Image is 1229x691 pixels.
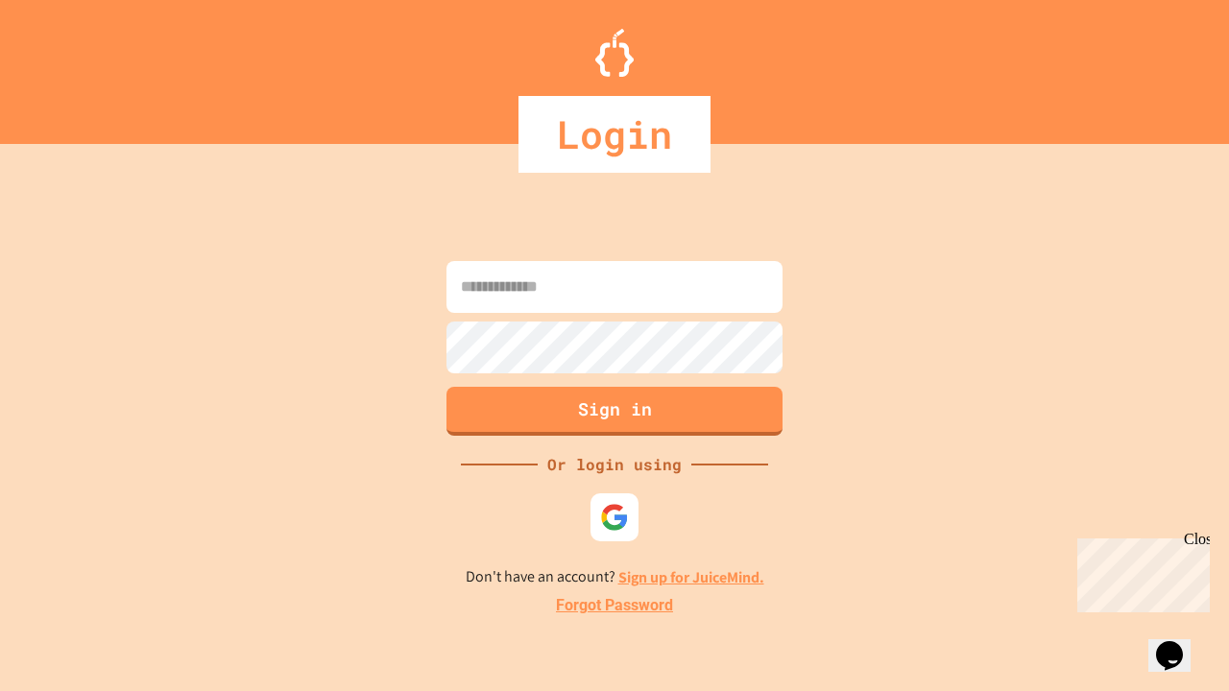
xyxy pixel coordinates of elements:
img: Logo.svg [595,29,634,77]
button: Sign in [446,387,783,436]
iframe: chat widget [1148,614,1210,672]
div: Login [518,96,711,173]
img: google-icon.svg [600,503,629,532]
div: Chat with us now!Close [8,8,133,122]
iframe: chat widget [1070,531,1210,612]
div: Or login using [538,453,691,476]
p: Don't have an account? [466,565,764,589]
a: Forgot Password [556,594,673,617]
a: Sign up for JuiceMind. [618,567,764,587]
